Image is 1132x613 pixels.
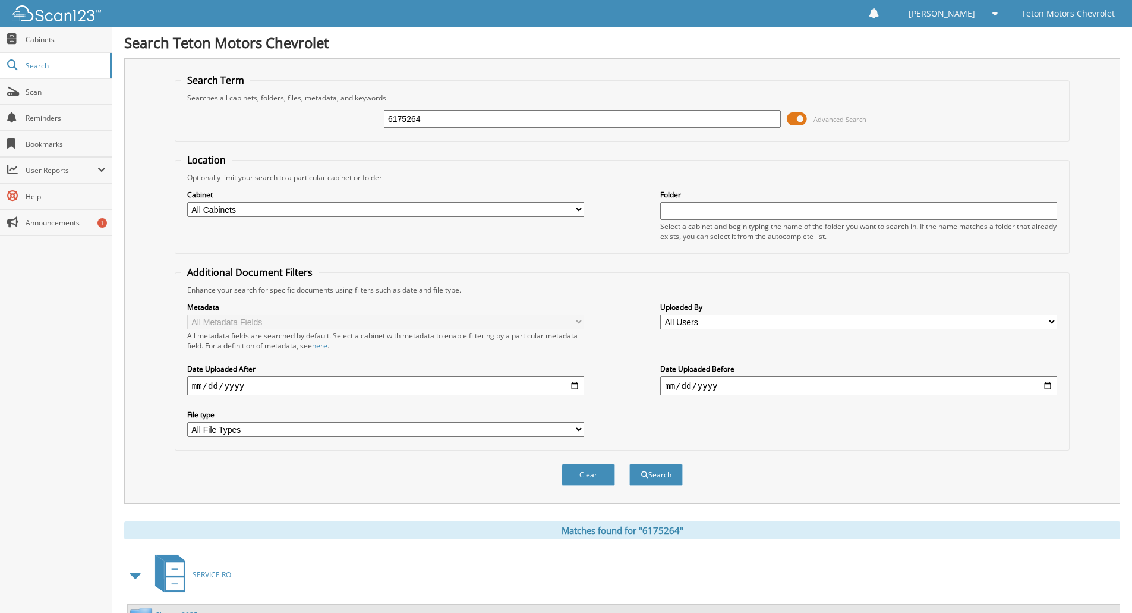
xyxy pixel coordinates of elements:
span: Advanced Search [813,115,866,124]
span: Help [26,191,106,202]
span: Search [26,61,104,71]
label: Cabinet [187,190,584,200]
h1: Search Teton Motors Chevrolet [124,33,1120,52]
legend: Search Term [181,74,250,87]
span: Reminders [26,113,106,123]
label: Uploaded By [660,302,1057,312]
label: File type [187,410,584,420]
input: end [660,376,1057,395]
input: start [187,376,584,395]
div: Select a cabinet and begin typing the name of the folder you want to search in. If the name match... [660,221,1057,241]
label: Date Uploaded After [187,364,584,374]
div: Matches found for "6175264" [124,521,1120,539]
span: Cabinets [26,34,106,45]
iframe: Chat Widget [1073,556,1132,613]
button: Search [629,464,683,486]
div: Optionally limit your search to a particular cabinet or folder [181,172,1063,183]
div: Enhance your search for specific documents using filters such as date and file type. [181,285,1063,295]
label: Folder [660,190,1057,200]
label: Metadata [187,302,584,312]
a: SERVICE RO [148,551,231,598]
div: 1 [97,218,107,228]
span: Scan [26,87,106,97]
span: Bookmarks [26,139,106,149]
a: here [312,341,327,351]
span: User Reports [26,165,97,175]
div: All metadata fields are searched by default. Select a cabinet with metadata to enable filtering b... [187,331,584,351]
span: Teton Motors Chevrolet [1021,10,1115,17]
div: Searches all cabinets, folders, files, metadata, and keywords [181,93,1063,103]
img: scan123-logo-white.svg [12,5,101,21]
span: SERVICE RO [193,570,231,580]
button: Clear [562,464,615,486]
span: [PERSON_NAME] [909,10,975,17]
legend: Additional Document Filters [181,266,319,279]
label: Date Uploaded Before [660,364,1057,374]
span: Announcements [26,218,106,228]
legend: Location [181,153,232,166]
